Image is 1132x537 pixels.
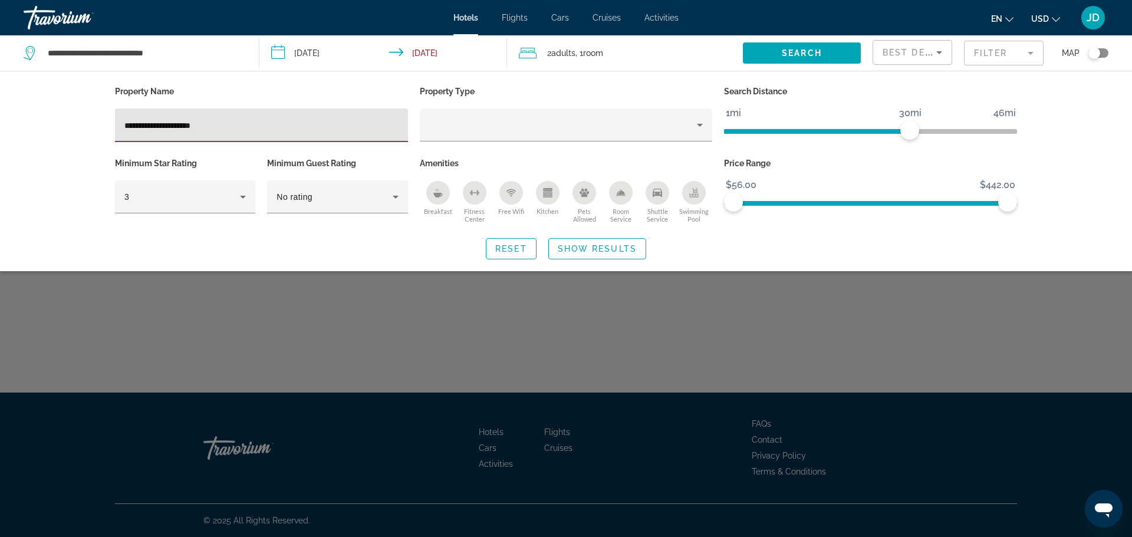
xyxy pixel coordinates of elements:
[603,207,639,223] span: Room Service
[495,244,527,253] span: Reset
[548,238,646,259] button: Show Results
[724,201,1017,203] ngx-slider: ngx-slider
[420,83,713,100] p: Property Type
[420,155,713,172] p: Amenities
[1080,48,1108,58] button: Toggle map
[991,14,1002,24] span: en
[420,180,456,223] button: Breakfast
[502,13,528,22] a: Flights
[639,207,676,223] span: Shuttle Service
[743,42,861,64] button: Search
[724,129,1017,131] ngx-slider: ngx-slider
[547,45,575,61] span: 2
[115,83,408,100] p: Property Name
[883,48,944,57] span: Best Deals
[991,10,1013,27] button: Change language
[529,180,566,223] button: Kitchen
[998,193,1017,212] span: ngx-slider-max
[676,180,712,223] button: Swimming Pool
[124,192,129,202] span: 3
[558,244,637,253] span: Show Results
[639,180,676,223] button: Shuttle Service
[566,180,603,223] button: Pets Allowed
[724,193,743,212] span: ngx-slider
[897,104,923,122] span: 30mi
[486,238,537,259] button: Reset
[1031,10,1060,27] button: Change currency
[724,83,1017,100] p: Search Distance
[978,176,1017,194] span: $442.00
[566,207,603,223] span: Pets Allowed
[583,48,603,58] span: Room
[551,13,569,22] a: Cars
[1062,45,1080,61] span: Map
[507,35,743,71] button: Travelers: 2 adults, 0 children
[883,45,942,60] mat-select: Sort by
[644,13,679,22] a: Activities
[724,104,743,122] span: 1mi
[493,180,529,223] button: Free Wifi
[1078,5,1108,30] button: User Menu
[603,180,639,223] button: Room Service
[267,155,407,172] p: Minimum Guest Rating
[277,192,312,202] span: No rating
[24,2,141,33] a: Travorium
[575,45,603,61] span: , 1
[115,155,255,172] p: Minimum Star Rating
[593,13,621,22] a: Cruises
[1085,490,1123,528] iframe: Button to launch messaging window
[537,207,558,215] span: Kitchen
[724,176,758,194] span: $56.00
[109,83,1023,226] div: Hotel Filters
[498,207,524,215] span: Free Wifi
[424,207,452,215] span: Breakfast
[429,118,703,132] mat-select: Property type
[259,35,507,71] button: Check-in date: Oct 12, 2025 Check-out date: Oct 13, 2025
[456,180,493,223] button: Fitness Center
[1031,14,1049,24] span: USD
[551,48,575,58] span: Adults
[1087,12,1100,24] span: JD
[453,13,478,22] a: Hotels
[992,104,1018,122] span: 46mi
[724,155,1017,172] p: Price Range
[782,48,822,58] span: Search
[676,207,712,223] span: Swimming Pool
[900,121,919,140] span: ngx-slider
[964,40,1044,66] button: Filter
[456,207,493,223] span: Fitness Center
